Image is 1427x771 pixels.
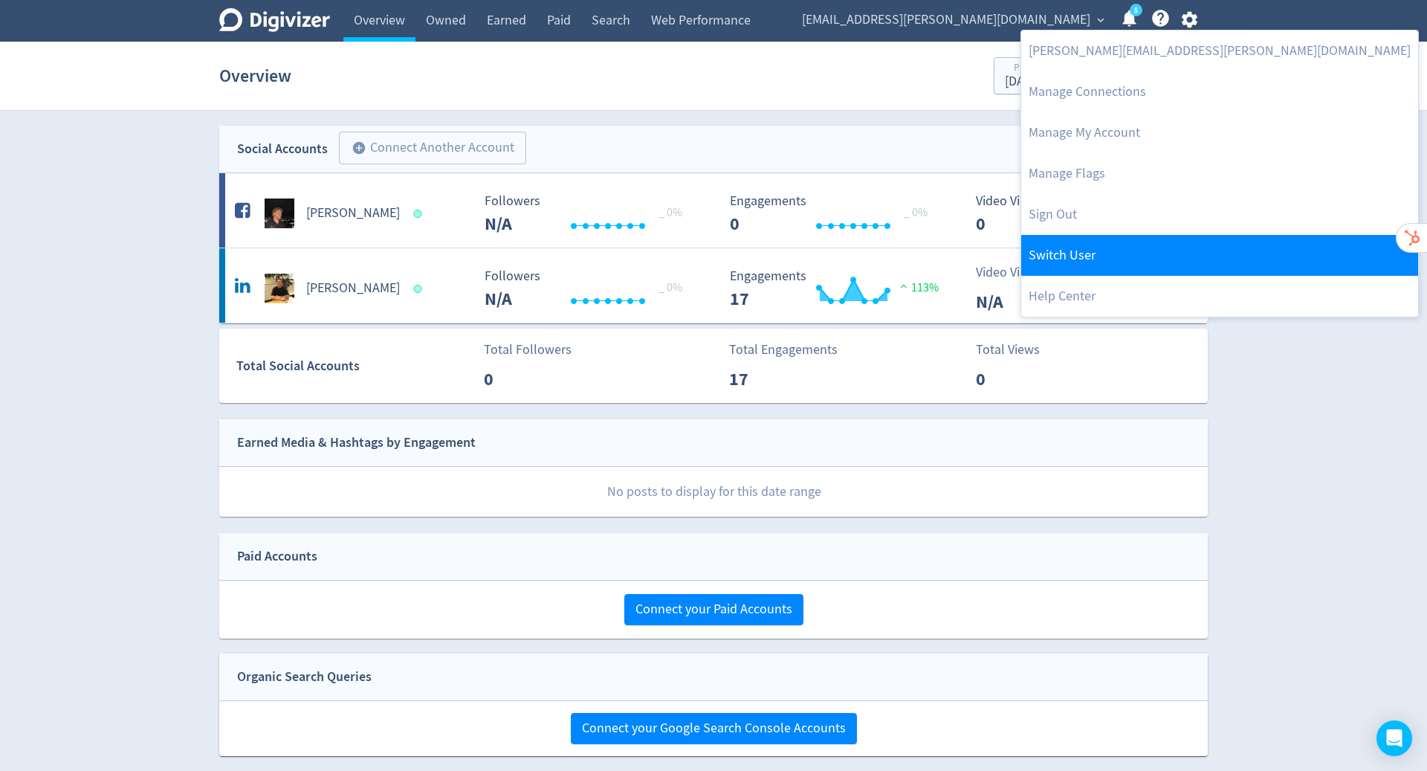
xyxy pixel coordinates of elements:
a: Manage My Account [1021,112,1418,153]
div: Open Intercom Messenger [1376,720,1412,756]
a: Manage Connections [1021,71,1418,112]
a: [PERSON_NAME][EMAIL_ADDRESS][PERSON_NAME][DOMAIN_NAME] [1021,30,1418,71]
a: Help Center [1021,276,1418,317]
a: Log out [1021,194,1418,235]
a: Manage Flags [1021,153,1418,194]
a: Switch User [1021,235,1418,276]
